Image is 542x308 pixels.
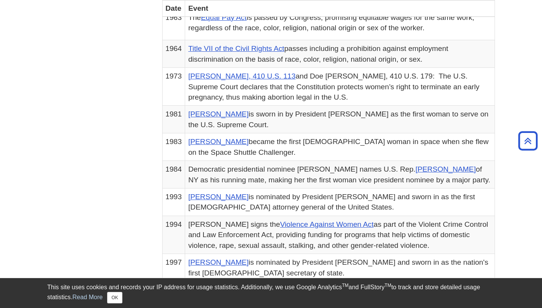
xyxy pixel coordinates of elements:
[185,133,495,161] td: became the first [DEMOGRAPHIC_DATA] woman in space when she flew on the Space Shuttle Challenger.
[201,13,246,21] a: Equal Pay Act
[166,12,182,23] p: 1963
[188,193,249,201] a: [PERSON_NAME]
[162,188,185,216] td: 1993
[342,283,348,288] sup: TM
[185,40,495,68] td: passes including a prohibition against employment discrimination on the basis of race, color, rel...
[107,292,122,303] button: Close
[188,12,491,33] p: The is passed by Congress, promising equitable wages for the same work, regardless of the race, c...
[185,68,495,106] td: and Doe [PERSON_NAME], 410 U.S. 179: The U.S. Supreme Court declares that the Constitution protec...
[162,254,185,282] td: 1997
[72,294,103,300] a: Read More
[185,161,495,188] td: Democratic presidential nominee [PERSON_NAME] names U.S. Rep. of NY as his running mate, making h...
[162,133,185,161] td: 1983
[385,283,391,288] sup: TM
[415,165,476,173] a: [PERSON_NAME]
[185,106,495,133] td: is sworn in by President [PERSON_NAME] as the first woman to serve on the U.S. Supreme Court.
[516,136,540,146] a: Back to Top
[185,216,495,254] td: [PERSON_NAME] signs the as part of the Violent Crime Control and Law Enforcement Act, providing f...
[188,44,284,52] a: Title VII of the Civil Rights Act
[185,188,495,216] td: is nominated by President [PERSON_NAME] and sworn in as the first [DEMOGRAPHIC_DATA] attorney gen...
[188,258,249,266] a: [PERSON_NAME]
[162,216,185,254] td: 1994
[188,110,249,118] a: [PERSON_NAME]
[188,72,295,80] a: [PERSON_NAME], 410 U.S. 113
[162,40,185,68] td: 1964
[185,254,495,282] td: is nominated by President [PERSON_NAME] and sworn in as the nation's first [DEMOGRAPHIC_DATA] sec...
[280,220,374,228] a: Violence Against Women Act
[162,161,185,188] td: 1984
[162,68,185,106] td: 1973
[188,138,249,146] a: [PERSON_NAME]
[47,283,495,303] div: This site uses cookies and records your IP address for usage statistics. Additionally, we use Goo...
[162,106,185,133] td: 1981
